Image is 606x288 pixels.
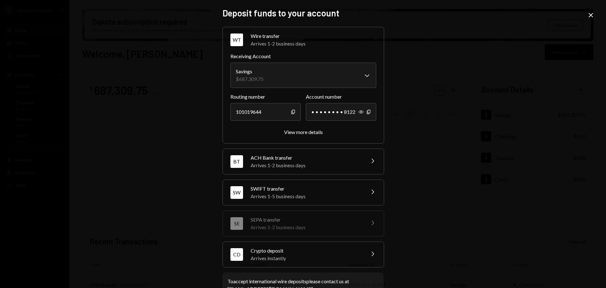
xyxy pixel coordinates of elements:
div: • • • • • • • • 8122 [306,103,376,121]
div: SE [230,217,243,230]
button: CDCrypto depositArrives instantly [223,242,384,267]
label: Receiving Account [230,52,376,60]
div: Arrives 1-2 business days [251,40,376,47]
div: Arrives 1-5 business days [251,193,361,200]
div: Crypto deposit [251,247,361,254]
div: CD [230,248,243,261]
h2: Deposit funds to your account [223,7,383,19]
div: Wire transfer [251,32,376,40]
div: SWIFT transfer [251,185,361,193]
div: WTWire transferArrives 1-2 business days [230,52,376,136]
button: BTACH Bank transferArrives 1-2 business days [223,149,384,174]
div: ACH Bank transfer [251,154,361,162]
div: SEPA transfer [251,216,361,224]
button: Receiving Account [230,63,376,88]
div: Arrives 1-2 business days [251,224,361,231]
div: Arrives 1-2 business days [251,162,361,169]
button: View more details [284,129,323,136]
label: Routing number [230,93,301,101]
button: SESEPA transferArrives 1-2 business days [223,211,384,236]
div: WT [230,34,243,46]
div: Arrives instantly [251,254,361,262]
div: BT [230,155,243,168]
label: Account number [306,93,376,101]
div: SW [230,186,243,199]
div: 101019644 [230,103,301,121]
button: WTWire transferArrives 1-2 business days [223,27,384,52]
button: SWSWIFT transferArrives 1-5 business days [223,180,384,205]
